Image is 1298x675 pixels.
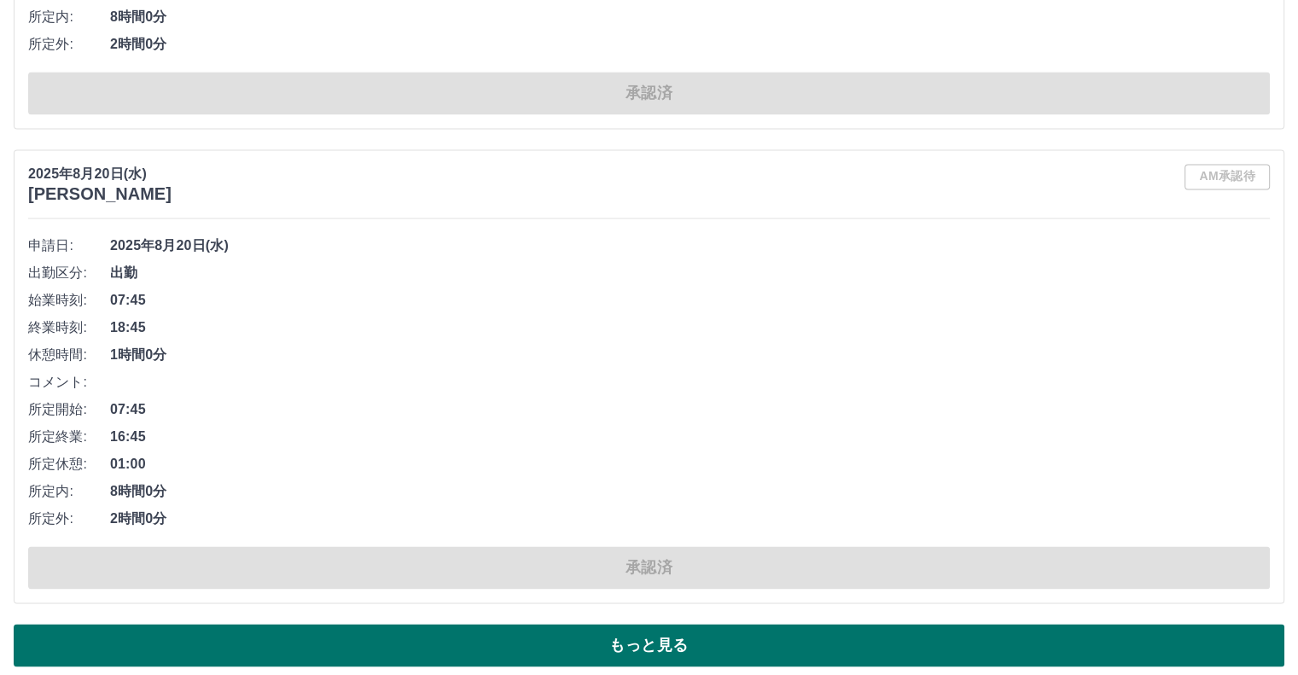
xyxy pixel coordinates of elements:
span: 2時間0分 [110,509,1270,529]
span: 01:00 [110,454,1270,474]
span: 07:45 [110,290,1270,311]
span: 所定内: [28,481,110,502]
span: 所定外: [28,509,110,529]
p: 2025年8月20日(水) [28,164,172,184]
span: 2025年8月20日(水) [110,236,1270,256]
span: 終業時刻: [28,317,110,338]
h3: [PERSON_NAME] [28,184,172,204]
span: 16:45 [110,427,1270,447]
span: コメント: [28,372,110,393]
span: 出勤区分: [28,263,110,283]
span: 8時間0分 [110,481,1270,502]
span: 所定終業: [28,427,110,447]
span: 18:45 [110,317,1270,338]
span: 始業時刻: [28,290,110,311]
span: 所定外: [28,34,110,55]
span: 所定休憩: [28,454,110,474]
span: 休憩時間: [28,345,110,365]
button: もっと見る [14,624,1284,666]
span: 1時間0分 [110,345,1270,365]
span: 07:45 [110,399,1270,420]
span: 所定開始: [28,399,110,420]
span: 所定内: [28,7,110,27]
span: 2時間0分 [110,34,1270,55]
span: 申請日: [28,236,110,256]
span: 8時間0分 [110,7,1270,27]
span: 出勤 [110,263,1270,283]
